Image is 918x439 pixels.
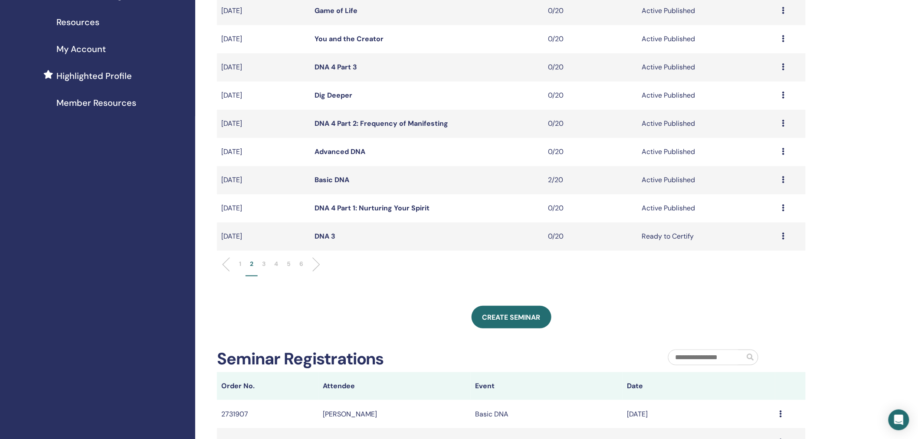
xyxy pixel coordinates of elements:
td: [DATE] [217,53,310,82]
span: Highlighted Profile [56,69,132,82]
th: Order No. [217,372,318,400]
a: Dig Deeper [315,91,352,100]
p: 4 [274,259,278,269]
th: Attendee [318,372,471,400]
th: Event [471,372,623,400]
a: You and the Creator [315,34,384,43]
p: 3 [262,259,266,269]
td: 0/20 [544,110,637,138]
a: DNA 3 [315,232,335,241]
td: [DATE] [217,138,310,166]
td: [DATE] [217,110,310,138]
a: DNA 4 Part 1: Nurturing Your Spirit [315,203,429,213]
td: [DATE] [217,194,310,223]
p: 5 [287,259,291,269]
p: 6 [299,259,303,269]
td: 0/20 [544,194,637,223]
td: 0/20 [544,53,637,82]
td: Basic DNA [471,400,623,428]
td: [PERSON_NAME] [318,400,471,428]
td: [DATE] [217,166,310,194]
td: [DATE] [217,25,310,53]
div: Open Intercom Messenger [888,410,909,430]
th: Date [623,372,775,400]
span: Member Resources [56,96,136,109]
span: Create seminar [482,313,541,322]
a: DNA 4 Part 3 [315,62,357,72]
td: Ready to Certify [637,223,777,251]
td: Active Published [637,25,777,53]
td: [DATE] [217,223,310,251]
td: Active Published [637,110,777,138]
td: 2731907 [217,400,318,428]
a: DNA 4 Part 2: Frequency of Manifesting [315,119,448,128]
td: Active Published [637,82,777,110]
a: Game of Life [315,6,357,15]
td: Active Published [637,194,777,223]
p: 1 [239,259,241,269]
span: My Account [56,43,106,56]
a: Basic DNA [315,175,349,184]
td: Active Published [637,166,777,194]
td: 2/20 [544,166,637,194]
a: Create seminar [472,306,551,328]
td: [DATE] [217,82,310,110]
td: 0/20 [544,223,637,251]
span: Resources [56,16,99,29]
td: Active Published [637,53,777,82]
td: 0/20 [544,138,637,166]
td: 0/20 [544,25,637,53]
td: 0/20 [544,82,637,110]
td: Active Published [637,138,777,166]
td: [DATE] [623,400,775,428]
h2: Seminar Registrations [217,349,384,369]
p: 2 [250,259,253,269]
a: Advanced DNA [315,147,365,156]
